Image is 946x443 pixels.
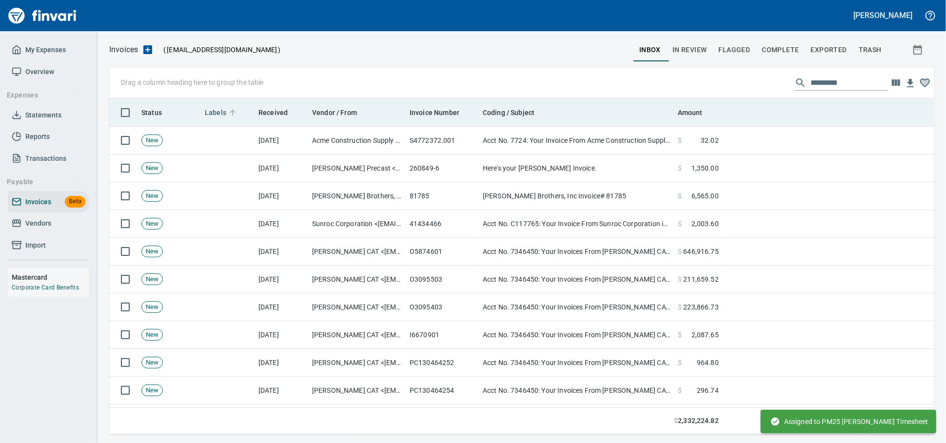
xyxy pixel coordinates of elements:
span: Invoice Number [410,107,459,118]
a: Transactions [8,148,89,170]
span: 964.80 [697,358,719,367]
span: Expenses [7,89,80,101]
span: Overview [25,66,54,78]
a: Vendors [8,212,89,234]
td: [DATE] [255,321,308,349]
img: Finvari [6,4,79,27]
p: ( ) [158,45,281,55]
span: 296.74 [697,385,719,395]
span: $ [674,416,678,426]
td: O3095503 [406,266,479,293]
td: [DATE] [255,154,308,182]
span: New [142,303,162,312]
span: Amount [678,107,715,118]
td: [PERSON_NAME] CAT <[EMAIL_ADDRESS][DOMAIN_NAME]> [308,266,406,293]
span: $ [678,274,682,284]
td: [DATE] [255,349,308,377]
a: Import [8,234,89,256]
td: [DATE] [255,238,308,266]
td: [PERSON_NAME] CAT <[EMAIL_ADDRESS][DOMAIN_NAME]> [308,349,406,377]
span: New [142,192,162,201]
td: [DATE] [255,293,308,321]
span: 646,916.75 [684,247,719,256]
span: New [142,275,162,284]
span: Vendors [25,217,51,230]
span: Status [141,107,162,118]
span: Labels [205,107,226,118]
button: Column choices favorited. Click to reset to default [918,76,932,90]
span: New [142,386,162,395]
span: Flagged [719,44,750,56]
span: New [142,219,162,229]
span: Vendor / From [312,107,370,118]
td: [DATE] [255,404,308,432]
span: inbox [639,44,661,56]
a: My Expenses [8,39,89,61]
button: Expenses [3,86,84,104]
h5: [PERSON_NAME] [854,10,912,20]
span: New [142,358,162,367]
span: Import [25,239,46,251]
button: Show invoices within a particular date range [903,41,934,58]
span: Complete [762,44,799,56]
td: Acct No. 7724: Your Invoice From Acme Construction Supply is Attached [479,127,674,154]
td: [DATE] [255,266,308,293]
a: Statements [8,104,89,126]
span: Reports [25,131,50,143]
span: $ [678,385,682,395]
td: 81785 [406,182,479,210]
td: [PERSON_NAME] Brothers, Inc Invoice# 81785 [479,182,674,210]
span: Labels [205,107,239,118]
span: Coding / Subject [483,107,534,118]
td: Acct No. 7346450: Your Invoices From [PERSON_NAME] CAT are Attached [479,266,674,293]
td: PC130464254 [406,377,479,404]
a: InvoicesBeta [8,191,89,213]
td: [PERSON_NAME] CAT <[EMAIL_ADDRESS][DOMAIN_NAME]> [308,404,406,432]
td: Sunroc Corporation <[EMAIL_ADDRESS][DOMAIN_NAME]> [308,210,406,238]
td: 260849-6 [406,154,479,182]
span: New [142,164,162,173]
td: [DATE] [255,127,308,154]
td: Acct No. C117765: Your Invoice From Sunroc Corporation is Attached [479,210,674,238]
span: Transactions [25,153,66,165]
span: trash [859,44,882,56]
td: [PERSON_NAME] CAT <[EMAIL_ADDRESS][DOMAIN_NAME]> [308,238,406,266]
td: PC130464252 [406,349,479,377]
span: Invoices [25,196,51,208]
td: Acct No. 7346450: Your Invoices From [PERSON_NAME] CAT are Attached [479,293,674,321]
td: 41434466 [406,210,479,238]
a: Reports [8,126,89,148]
span: 211,659.52 [684,274,719,284]
span: $ [678,163,682,173]
button: [PERSON_NAME] [851,8,915,23]
span: $ [678,330,682,340]
span: Vendor / From [312,107,357,118]
td: [PERSON_NAME] CAT <[EMAIL_ADDRESS][DOMAIN_NAME]> [308,293,406,321]
td: Acct No. 7346450: Your Invoices From [PERSON_NAME] CAT are Attached [479,404,674,432]
button: Payable [3,173,84,191]
td: Acct No. 7346450: Your Invoices From [PERSON_NAME] CAT are Attached [479,377,674,404]
span: New [142,330,162,340]
td: [PERSON_NAME] Brothers, Inc. (1-10059) [308,182,406,210]
span: Beta [65,196,85,207]
td: O3095403 [406,293,479,321]
td: I6670901 [406,321,479,349]
span: $ [678,302,682,312]
td: PC130464250 [406,404,479,432]
span: 32.02 [701,135,719,145]
span: Invoice Number [410,107,472,118]
button: Choose columns to display [888,76,903,90]
p: Drag a column heading here to group the table [121,77,264,87]
span: $ [678,358,682,367]
a: Overview [8,61,89,83]
td: [DATE] [255,182,308,210]
td: Acct No. 7346450: Your Invoices From [PERSON_NAME] CAT are Attached [479,238,674,266]
td: O5874601 [406,238,479,266]
span: 2,332,224.82 [678,416,719,426]
span: $ [678,219,682,229]
td: Acme Construction Supply Co Inc (1-10016) [308,127,406,154]
td: Acct No. 7346450: Your Invoices From [PERSON_NAME] CAT are Attached [479,349,674,377]
span: My Expenses [25,44,66,56]
nav: breadcrumb [109,44,138,56]
span: $ [678,247,682,256]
